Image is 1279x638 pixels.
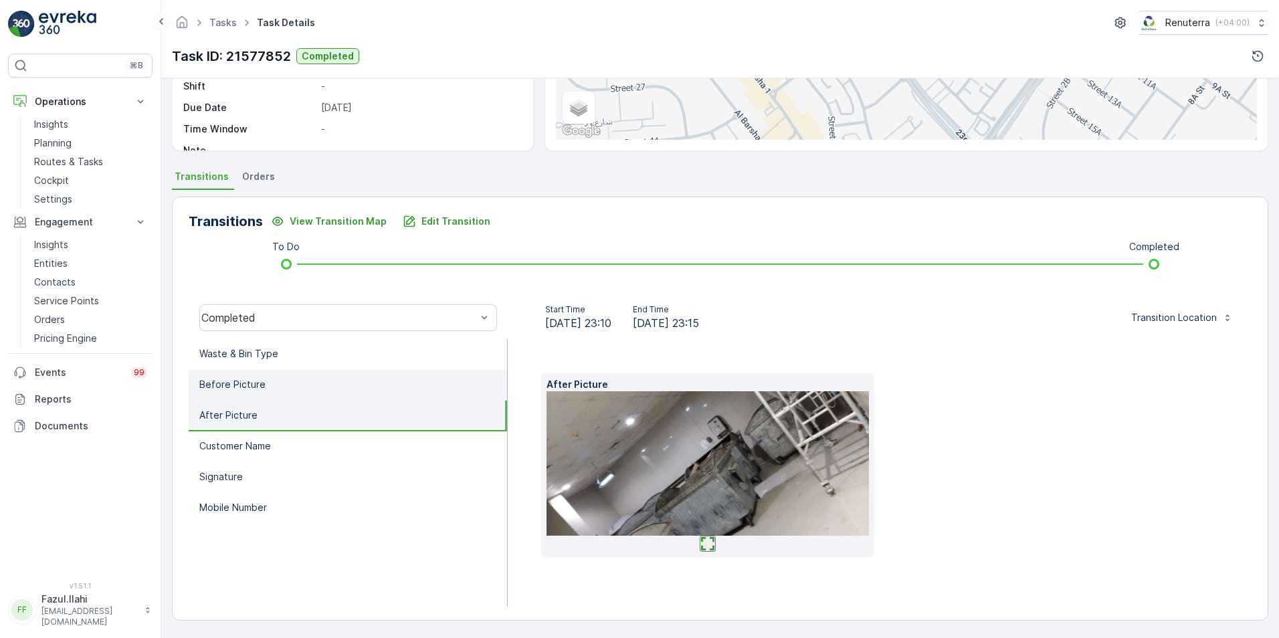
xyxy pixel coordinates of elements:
p: To Do [272,240,300,253]
div: Completed [201,312,476,324]
p: Transition Location [1131,311,1217,324]
p: Documents [35,419,147,433]
p: Renuterra [1165,16,1210,29]
a: Cockpit [29,171,153,190]
span: [DATE] 23:15 [633,315,699,331]
p: [EMAIL_ADDRESS][DOMAIN_NAME] [41,606,138,627]
img: logo [8,11,35,37]
a: Insights [29,235,153,254]
span: [DATE] 23:10 [545,315,611,331]
p: View Transition Map [290,215,387,228]
p: Pricing Engine [34,332,97,345]
p: Insights [34,238,68,251]
p: Time Window [183,122,316,136]
p: Waste & Bin Type [199,347,278,360]
a: Pricing Engine [29,329,153,348]
span: Transitions [175,170,229,183]
div: FF [11,599,33,621]
img: Google [559,122,603,140]
span: Task Details [254,16,318,29]
a: Contacts [29,273,153,292]
p: ( +04:00 ) [1215,17,1250,28]
a: Events99 [8,359,153,386]
button: FFFazul.Ilahi[EMAIL_ADDRESS][DOMAIN_NAME] [8,593,153,627]
p: Completed [302,49,354,63]
a: Open this area in Google Maps (opens a new window) [559,122,603,140]
button: Edit Transition [395,211,498,232]
img: logo_light-DOdMpM7g.png [39,11,96,37]
p: Customer Name [199,439,271,453]
p: End Time [633,304,699,315]
p: - [321,144,519,157]
button: Renuterra(+04:00) [1139,11,1268,35]
a: Tasks [209,17,237,28]
p: ⌘B [130,60,143,71]
a: Insights [29,115,153,134]
p: Reports [35,393,147,406]
button: Engagement [8,209,153,235]
a: Documents [8,413,153,439]
button: View Transition Map [263,211,395,232]
p: Settings [34,193,72,206]
img: Screenshot_2024-07-26_at_13.33.01.png [1139,15,1160,30]
button: Transition Location [1123,307,1241,328]
a: Reports [8,386,153,413]
p: After Picture [547,378,869,391]
p: Events [35,366,123,379]
p: Before Picture [199,378,266,391]
a: Homepage [175,20,189,31]
a: Layers [564,93,593,122]
p: After Picture [199,409,258,422]
p: 99 [134,367,144,378]
p: Service Points [34,294,99,308]
p: Edit Transition [421,215,490,228]
p: Orders [34,313,65,326]
p: Completed [1129,240,1179,253]
a: Routes & Tasks [29,152,153,171]
p: Start Time [545,304,611,315]
p: Contacts [34,276,76,289]
p: Operations [35,95,126,108]
button: Operations [8,88,153,115]
p: Transitions [189,211,263,231]
p: Cockpit [34,174,69,187]
p: Signature [199,470,243,484]
span: Orders [242,170,275,183]
p: [DATE] [321,101,519,114]
p: Task ID: 21577852 [172,46,291,66]
p: Entities [34,257,68,270]
p: Engagement [35,215,126,229]
p: Fazul.Ilahi [41,593,138,606]
a: Entities [29,254,153,273]
p: Note [183,144,316,157]
p: - [321,80,519,93]
p: Insights [34,118,68,131]
p: Routes & Tasks [34,155,103,169]
p: Due Date [183,101,316,114]
span: v 1.51.1 [8,582,153,590]
button: Completed [296,48,359,64]
p: - [321,122,519,136]
a: Orders [29,310,153,329]
p: Mobile Number [199,501,267,514]
a: Planning [29,134,153,152]
a: Service Points [29,292,153,310]
p: Shift [183,80,316,93]
p: Planning [34,136,72,150]
a: Settings [29,190,153,209]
